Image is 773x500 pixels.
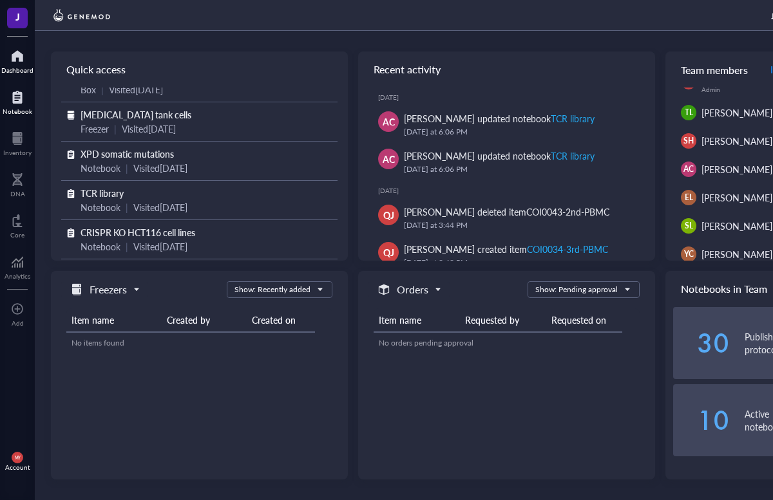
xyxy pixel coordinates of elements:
[234,284,310,295] div: Show: Recently added
[81,187,124,199] span: TCR library
[526,205,609,218] div: COI0043-2nd-PBMC
[133,200,187,214] div: Visited [DATE]
[684,248,694,260] span: YC
[50,8,113,23] img: genemod-logo
[701,134,772,147] span: [PERSON_NAME]
[701,163,772,176] span: [PERSON_NAME]
[383,152,395,166] span: AC
[5,252,30,280] a: Analytics
[374,308,460,332] th: Item name
[551,149,595,162] div: TCR library
[81,200,120,214] div: Notebook
[535,284,618,295] div: Show: Pending approval
[81,147,174,160] span: XPD somatic mutations
[81,239,120,254] div: Notebook
[404,219,635,232] div: [DATE] at 3:44 PM
[383,115,395,129] span: AC
[685,107,693,118] span: TL
[685,220,693,232] span: SL
[673,410,729,431] div: 10
[378,93,645,101] div: [DATE]
[81,122,109,136] div: Freezer
[5,272,30,280] div: Analytics
[66,308,162,332] th: Item name
[379,337,617,349] div: No orders pending approval
[126,239,128,254] div: |
[368,144,645,181] a: AC[PERSON_NAME] updated notebookTCR library[DATE] at 6:06 PM
[460,308,546,332] th: Requested by
[368,106,645,144] a: AC[PERSON_NAME] updated notebookTCR library[DATE] at 6:06 PM
[162,308,247,332] th: Created by
[1,66,33,74] div: Dashboard
[10,169,25,198] a: DNA
[114,122,117,136] div: |
[12,319,24,327] div: Add
[81,108,191,121] span: [MEDICAL_DATA] tank cells
[546,308,622,332] th: Requested on
[551,112,595,125] div: TCR library
[126,200,128,214] div: |
[3,107,32,115] div: Notebook
[51,51,348,88] div: Quick access
[404,205,609,219] div: [PERSON_NAME] deleted item
[1,46,33,74] a: Dashboard
[383,208,394,222] span: QJ
[378,187,645,194] div: [DATE]
[701,106,772,119] span: [PERSON_NAME]
[368,237,645,274] a: QJ[PERSON_NAME] created itemCOI0034-3rd-PBMC[DATE] at 3:43 PM
[701,248,772,261] span: [PERSON_NAME]
[10,231,24,239] div: Core
[81,82,96,97] div: Box
[358,51,655,88] div: Recent activity
[126,161,128,175] div: |
[701,191,772,204] span: [PERSON_NAME]
[685,192,693,203] span: EL
[14,455,20,460] span: MY
[10,210,24,239] a: Core
[673,333,729,353] div: 30
[247,308,321,332] th: Created on
[122,122,176,136] div: Visited [DATE]
[3,87,32,115] a: Notebook
[701,219,772,232] span: [PERSON_NAME]
[90,282,127,297] h5: Freezers
[133,239,187,254] div: Visited [DATE]
[101,82,104,97] div: |
[5,463,30,471] div: Account
[404,111,595,125] div: [PERSON_NAME] updated notebook
[397,282,428,297] h5: Orders
[109,82,163,97] div: Visited [DATE]
[15,8,20,24] span: J
[404,163,635,176] div: [DATE] at 6:06 PM
[404,149,595,163] div: [PERSON_NAME] updated notebook
[10,190,25,198] div: DNA
[3,128,32,156] a: Inventory
[72,337,316,349] div: No items found
[133,161,187,175] div: Visited [DATE]
[404,125,635,138] div: [DATE] at 6:06 PM
[683,135,694,147] span: SH
[81,226,195,239] span: CRISPR KO HCT116 cell lines
[683,163,694,175] span: AC
[3,149,32,156] div: Inventory
[81,161,120,175] div: Notebook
